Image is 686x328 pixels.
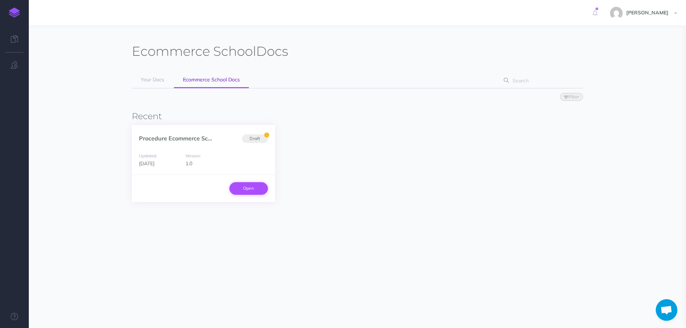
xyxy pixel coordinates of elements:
[656,299,677,321] div: Aprire la chat
[9,8,20,18] img: logo-mark.svg
[185,153,201,158] small: Version:
[510,74,572,87] input: Search
[139,153,157,158] small: Updated:
[132,43,256,59] span: Ecommerce School
[132,112,583,121] h3: Recent
[623,9,672,16] span: [PERSON_NAME]
[139,135,212,142] a: Procedure Ecommerce Sc...
[132,43,288,59] h1: Docs
[141,76,164,83] span: Your Docs
[174,72,249,88] a: Ecommerce School Docs
[132,72,173,88] a: Your Docs
[560,93,583,101] button: Filter
[185,160,192,167] span: 1.0
[610,7,623,19] img: e87add64f3cafac7edbf2794c21eb1e1.jpg
[139,160,154,167] span: [DATE]
[183,76,240,83] span: Ecommerce School Docs
[229,182,268,194] a: Open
